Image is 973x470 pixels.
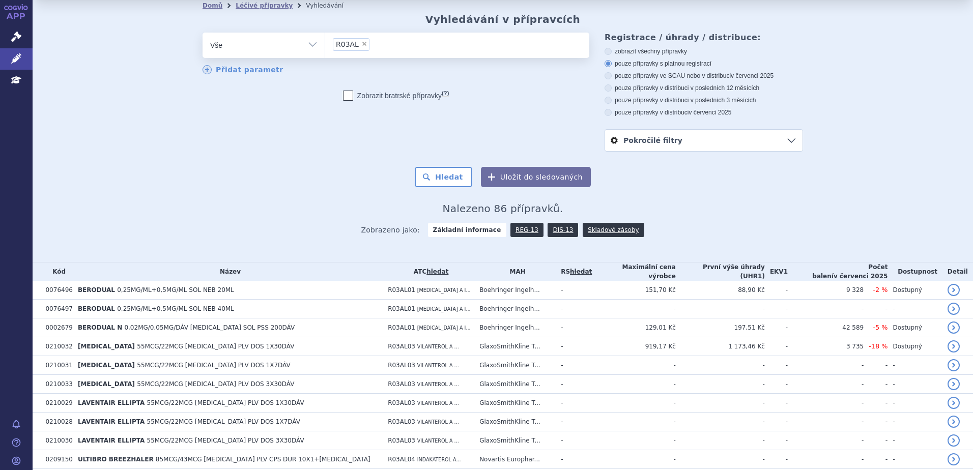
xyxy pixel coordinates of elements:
td: - [788,413,864,431]
th: Dostupnost [888,262,942,281]
span: v červenci 2025 [689,109,731,116]
td: Boehringer Ingelh... [474,281,556,300]
a: detail [948,453,960,465]
td: - [592,300,676,318]
a: detail [948,434,960,447]
span: LAVENTAIR ELLIPTA [78,399,145,406]
a: DIS-13 [548,223,578,237]
td: - [592,375,676,394]
label: pouze přípravky v distribuci v posledních 12 měsících [605,84,803,92]
td: 151,70 Kč [592,281,676,300]
td: - [888,300,942,318]
td: - [556,375,592,394]
input: R03AL [373,38,378,50]
a: hledat [426,268,448,275]
td: - [888,450,942,469]
span: R03AL03 [388,362,415,369]
span: R03AL03 [388,418,415,425]
td: - [788,356,864,375]
td: - [765,450,788,469]
span: 85MCG/43MCG [MEDICAL_DATA] PLV CPS DUR 10X1+[MEDICAL_DATA] [156,456,370,463]
span: R03AL03 [388,343,415,350]
label: pouze přípravky v distribuci v posledních 3 měsících [605,96,803,104]
span: -5 % [873,324,888,331]
button: Hledat [415,167,472,187]
td: - [592,413,676,431]
span: 0,25MG/ML+0,5MG/ML SOL NEB 40ML [117,305,234,312]
td: - [765,318,788,337]
span: [MEDICAL_DATA] [78,362,135,369]
a: detail [948,303,960,315]
td: - [676,300,765,318]
td: - [765,375,788,394]
td: - [888,356,942,375]
span: BERODUAL [78,305,115,312]
td: 0210031 [40,356,72,375]
span: R03AL01 [388,324,415,331]
span: LAVENTAIR ELLIPTA [78,418,145,425]
span: v červenci 2025 [834,273,888,280]
td: - [676,394,765,413]
button: Uložit do sledovaných [481,167,591,187]
span: R03AL01 [388,286,415,293]
a: detail [948,378,960,390]
td: - [592,394,676,413]
span: 55MCG/22MCG [MEDICAL_DATA] PLV DOS 3X30DÁV [147,437,304,444]
a: Pokročilé filtry [605,130,803,151]
td: - [556,413,592,431]
td: 1 173,46 Kč [676,337,765,356]
td: - [864,450,888,469]
td: - [788,375,864,394]
td: - [864,300,888,318]
span: VILANTEROL A ... [417,419,459,425]
span: R03AL04 [388,456,415,463]
td: - [788,431,864,450]
span: BERODUAL N [78,324,122,331]
td: 919,17 Kč [592,337,676,356]
span: R03AL03 [388,399,415,406]
del: hledat [570,268,592,275]
td: GlaxoSmithKline T... [474,394,556,413]
span: -2 % [873,286,888,293]
span: v červenci 2025 [731,72,774,79]
td: - [788,300,864,318]
span: R03AL03 [388,437,415,444]
a: detail [948,397,960,409]
a: detail [948,416,960,428]
th: Maximální cena výrobce [592,262,676,281]
td: 88,90 Kč [676,281,765,300]
a: detail [948,340,960,352]
label: Zobrazit bratrské přípravky [343,91,449,101]
span: 55MCG/22MCG [MEDICAL_DATA] PLV DOS 1X30DÁV [137,343,294,350]
td: 42 589 [788,318,864,337]
td: 129,01 Kč [592,318,676,337]
label: pouze přípravky v distribuci [605,108,803,116]
span: 55MCG/22MCG [MEDICAL_DATA] PLV DOS 1X30DÁV [147,399,304,406]
label: zobrazit všechny přípravky [605,47,803,55]
td: - [765,337,788,356]
td: - [765,431,788,450]
td: GlaxoSmithKline T... [474,431,556,450]
span: ULTIBRO BREEZHALER [78,456,154,463]
span: INDAKATEROL A... [417,457,461,462]
td: - [556,300,592,318]
td: Boehringer Ingelh... [474,300,556,318]
td: - [765,281,788,300]
td: 0002679 [40,318,72,337]
td: 0210028 [40,413,72,431]
th: První výše úhrady (UHR1) [676,262,765,281]
a: REG-13 [510,223,543,237]
td: - [676,375,765,394]
span: LAVENTAIR ELLIPTA [78,437,145,444]
td: - [765,413,788,431]
td: - [864,356,888,375]
a: detail [948,321,960,334]
td: - [556,450,592,469]
span: [MEDICAL_DATA] A I... [417,325,471,331]
a: Domů [203,2,222,9]
span: Zobrazeno jako: [361,223,420,237]
td: - [556,318,592,337]
td: 0210033 [40,375,72,394]
td: - [765,394,788,413]
td: - [864,431,888,450]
